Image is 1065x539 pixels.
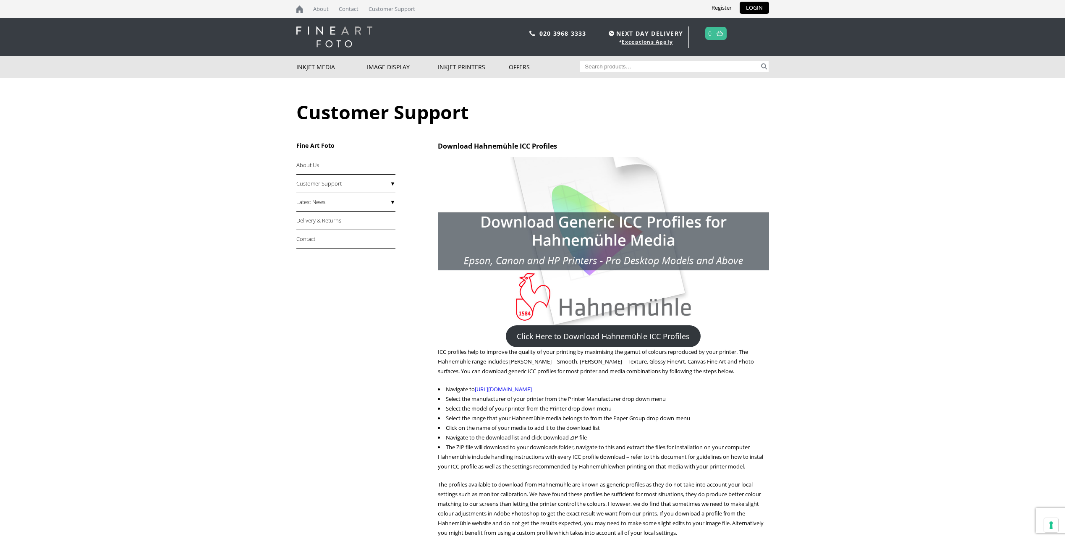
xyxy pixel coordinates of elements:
[759,61,769,72] button: Search
[296,56,367,78] a: Inkjet Media
[438,394,769,404] li: Select the manufacturer of your printer from the Printer Manufacturer drop down menu
[708,27,712,39] a: 0
[529,31,535,36] img: phone.svg
[296,230,395,249] a: Contact
[717,31,723,36] img: basket.svg
[296,99,769,125] h1: Customer Support
[438,404,769,413] li: Select the model of your printer from the Printer drop down menu
[1044,518,1058,532] button: Your consent preferences for tracking technologies
[367,56,438,78] a: Image Display
[580,61,759,72] input: Search products…
[607,29,683,38] span: NEXT DAY DELIVERY
[438,347,769,376] p: ICC profiles help to improve the quality of your printing by maximising the gamut of colours repr...
[609,31,614,36] img: time.svg
[438,423,769,433] li: Click on the name of your media to add it to the download list
[296,156,395,175] a: About Us
[296,193,395,212] a: Latest News
[438,157,769,325] img: Download Generic ICC Profiles Hahnemuhle Media
[622,38,673,45] a: Exceptions Apply
[438,385,769,394] li: Navigate to
[438,433,769,442] li: Navigate to the download list and click Download ZIP file
[438,452,769,471] p: Hahnemühle include handling instructions with every ICC profile download – refer to this document...
[438,413,769,423] li: Select the range that your Hahnemühle media belongs to from the Paper Group drop down menu
[705,2,738,14] a: Register
[506,325,701,347] a: Click Here to Download Hahnemühle ICC Profiles
[438,442,769,452] li: The ZIP file will download to your downloads folder, navigate to this and extract the files for i...
[296,26,372,47] img: logo-white.svg
[475,385,532,393] a: [URL][DOMAIN_NAME]
[296,212,395,230] a: Delivery & Returns
[509,56,580,78] a: Offers
[296,141,395,149] h3: Fine Art Foto
[296,175,395,193] a: Customer Support
[438,141,769,151] h2: Download Hahnemühle ICC Profiles
[740,2,769,14] a: LOGIN
[438,480,769,538] p: The profiles available to download from Hahnemühle are known as generic profiles as they do not t...
[438,56,509,78] a: Inkjet Printers
[539,29,586,37] a: 020 3968 3333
